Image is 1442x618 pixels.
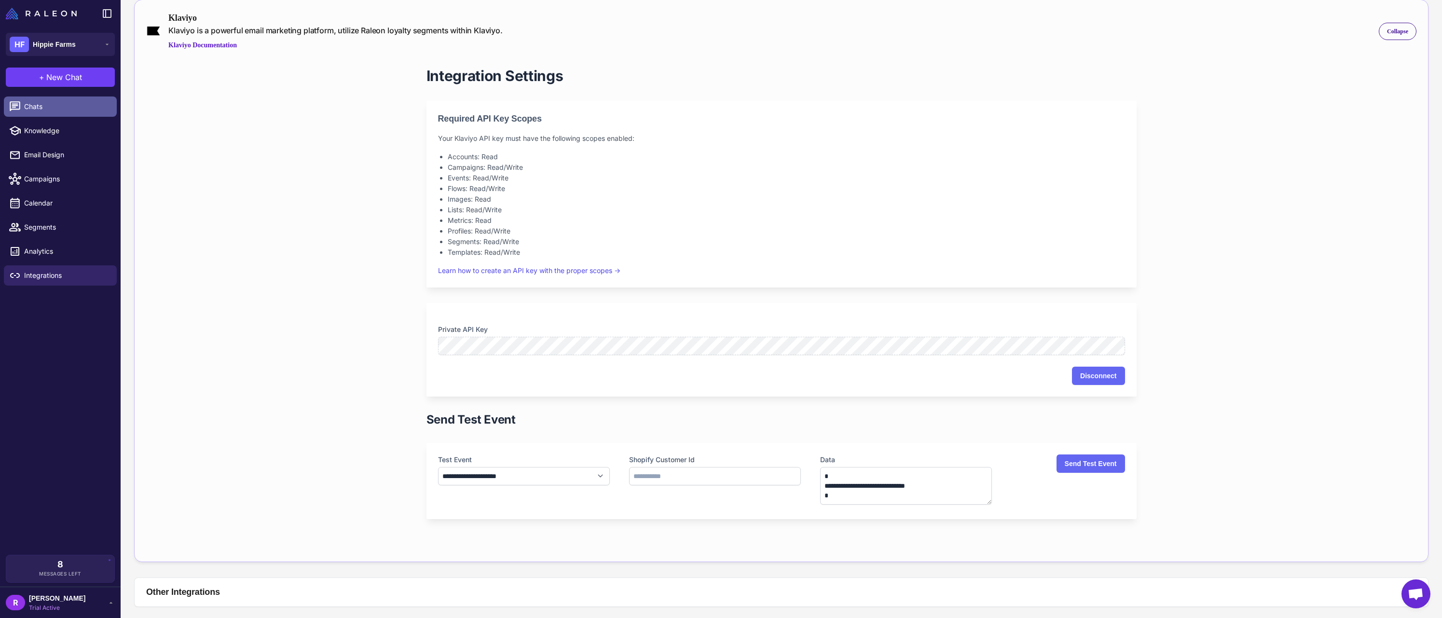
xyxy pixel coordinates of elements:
p: Your Klaviyo API key must have the following scopes enabled: [438,133,1125,144]
a: Calendar [4,193,117,213]
li: Lists: Read/Write [448,205,1125,215]
img: Raleon Logo [6,8,77,19]
span: Segments [24,222,109,233]
a: Chats [4,96,117,117]
a: Learn how to create an API key with the proper scopes → [438,266,620,275]
div: R [6,595,25,610]
h1: Send Test Event [426,412,516,427]
li: Accounts: Read [448,151,1125,162]
li: Events: Read/Write [448,173,1125,183]
li: Flows: Read/Write [448,183,1125,194]
h1: Integration Settings [426,66,563,85]
label: Shopify Customer Id [629,454,801,465]
span: 8 [57,560,63,569]
li: Profiles: Read/Write [448,226,1125,236]
span: Chats [24,101,109,112]
div: Klaviyo is a powerful email marketing platform, utilize Raleon loyalty segments within Klaviyo. [168,25,503,36]
li: Images: Read [448,194,1125,205]
label: Private API Key [438,324,1125,335]
span: Trial Active [29,604,85,612]
span: Campaigns [24,174,109,184]
span: New Chat [46,71,82,83]
span: [PERSON_NAME] [29,593,85,604]
button: Disconnect [1072,367,1125,385]
a: Analytics [4,241,117,261]
button: Send Test Event [1057,454,1125,473]
label: Test Event [438,454,610,465]
li: Templates: Read/Write [448,247,1125,258]
button: +New Chat [6,68,115,87]
a: Segments [4,217,117,237]
h3: Other Integrations [146,586,220,599]
span: Knowledge [24,125,109,136]
h2: Required API Key Scopes [438,112,1125,125]
span: Calendar [24,198,109,208]
a: Klaviyo Documentation [168,40,503,51]
a: Integrations [4,265,117,286]
label: Data [820,454,992,465]
a: Raleon Logo [6,8,81,19]
span: Messages Left [39,570,82,577]
span: Email Design [24,150,109,160]
a: Knowledge [4,121,117,141]
div: HF [10,37,29,52]
a: Email Design [4,145,117,165]
li: Campaigns: Read/Write [448,162,1125,173]
span: Hippie Farms [33,39,76,50]
div: Klaviyo [168,12,503,25]
img: klaviyo.png [146,26,161,36]
li: Metrics: Read [448,215,1125,226]
button: HFHippie Farms [6,33,115,56]
button: Other Integrations [135,578,1428,606]
div: Open chat [1401,579,1430,608]
span: Integrations [24,270,109,281]
span: + [39,71,44,83]
span: Analytics [24,246,109,257]
li: Segments: Read/Write [448,236,1125,247]
span: Collapse [1387,27,1408,36]
a: Campaigns [4,169,117,189]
